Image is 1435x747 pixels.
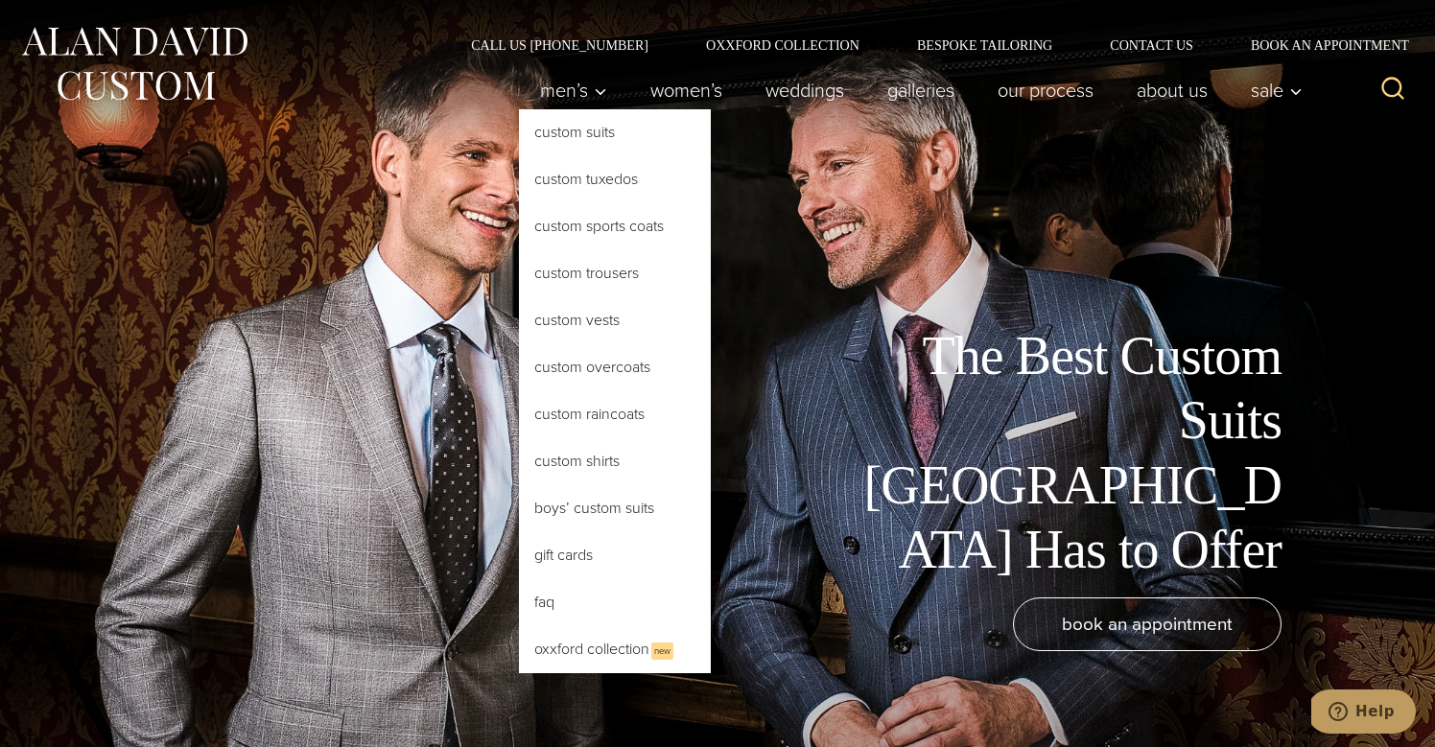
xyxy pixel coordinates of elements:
a: Gift Cards [519,532,711,578]
a: Contact Us [1081,38,1222,52]
img: Alan David Custom [19,21,249,106]
a: Custom Raincoats [519,391,711,437]
button: Men’s sub menu toggle [519,71,629,109]
a: Custom Shirts [519,438,711,484]
a: Our Process [976,71,1116,109]
a: Galleries [866,71,976,109]
a: Custom Overcoats [519,344,711,390]
span: New [651,642,673,660]
nav: Primary Navigation [519,71,1313,109]
span: book an appointment [1062,610,1233,638]
a: Call Us [PHONE_NUMBER] [442,38,677,52]
a: Women’s [629,71,744,109]
a: Custom Tuxedos [519,156,711,202]
a: book an appointment [1013,597,1282,651]
a: Boys’ Custom Suits [519,485,711,531]
a: Book an Appointment [1222,38,1416,52]
button: Sale sub menu toggle [1230,71,1313,109]
a: weddings [744,71,866,109]
a: Bespoke Tailoring [888,38,1081,52]
a: About Us [1116,71,1230,109]
a: Oxxford CollectionNew [519,626,711,673]
nav: Secondary Navigation [442,38,1416,52]
a: Custom Suits [519,109,711,155]
a: Custom Vests [519,297,711,343]
h1: The Best Custom Suits [GEOGRAPHIC_DATA] Has to Offer [850,324,1282,582]
a: FAQ [519,579,711,625]
iframe: Opens a widget where you can chat to one of our agents [1311,689,1416,737]
a: Oxxford Collection [677,38,888,52]
button: View Search Form [1370,67,1416,113]
a: Custom Trousers [519,250,711,296]
a: Custom Sports Coats [519,203,711,249]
